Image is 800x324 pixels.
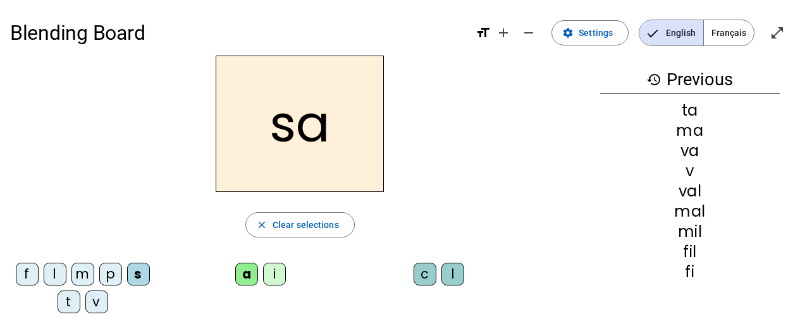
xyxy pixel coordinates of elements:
[10,13,465,53] h1: Blending Board
[600,224,780,239] div: mil
[600,66,780,94] h3: Previous
[639,20,703,45] span: English
[441,263,464,285] div: l
[263,263,286,285] div: i
[579,25,613,40] span: Settings
[127,263,150,285] div: s
[516,20,541,45] button: Decrease font size
[476,25,491,40] mat-icon: format_size
[770,25,785,40] mat-icon: open_in_full
[600,143,780,159] div: va
[600,123,780,138] div: ma
[44,263,66,285] div: l
[496,25,511,40] mat-icon: add
[491,20,516,45] button: Increase font size
[273,217,339,232] span: Clear selections
[58,291,80,313] div: t
[216,56,384,192] h2: sa
[71,263,94,285] div: m
[765,20,790,45] button: Enter full screen
[562,27,574,39] mat-icon: settings
[600,244,780,260] div: fil
[551,20,629,45] button: Settings
[600,204,780,219] div: mal
[600,164,780,179] div: v
[16,263,39,285] div: f
[600,184,780,199] div: val
[704,20,754,45] span: Français
[414,263,436,285] div: c
[639,20,754,46] mat-button-toggle-group: Language selection
[521,25,536,40] mat-icon: remove
[600,265,780,280] div: fi
[256,219,268,231] mat-icon: close
[600,103,780,118] div: ta
[646,72,662,87] mat-icon: history
[235,263,258,285] div: a
[85,291,108,313] div: v
[99,263,122,285] div: p
[245,212,355,237] button: Clear selections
